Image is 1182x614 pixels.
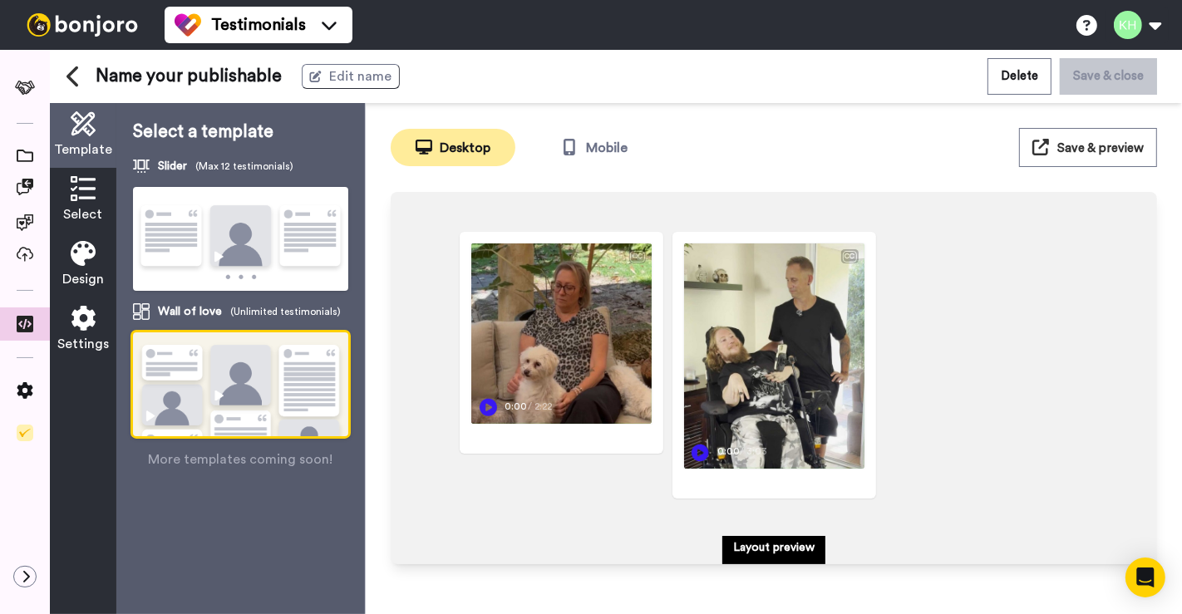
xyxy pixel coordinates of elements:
[843,251,858,263] div: CC
[230,305,341,318] span: (Unlimited testimonials)
[158,158,187,174] span: Slider
[684,243,864,469] img: Video Thumbnail
[62,269,104,289] span: Design
[528,400,532,415] span: /
[17,425,33,441] img: Checklist.svg
[96,64,283,89] span: Name your publishable
[64,204,103,224] span: Select
[717,445,738,459] span: 0:00
[57,334,109,354] span: Settings
[54,140,112,160] span: Template
[133,120,348,145] p: Select a template
[746,445,767,459] span: 3:03
[211,13,306,37] span: Testimonials
[733,539,815,556] p: Layout preview
[175,12,201,38] img: tm-color.svg
[20,13,145,37] img: bj-logo-header-white.svg
[195,160,293,173] span: (Max 12 testimonials)
[330,66,392,86] span: Edit name
[302,64,400,89] button: Edit name
[534,400,555,415] span: 2:22
[1125,558,1165,597] div: Open Intercom Messenger
[532,129,657,166] button: Mobile
[149,449,333,469] span: More templates coming soon!
[471,243,652,424] img: Video Thumbnail
[158,303,222,320] span: Wall of love
[1057,142,1144,155] span: Save & preview
[987,58,1051,94] button: Delete
[630,251,645,263] div: CC
[133,332,348,479] img: template-wol.png
[1019,128,1157,167] button: Save & preview
[391,129,515,166] button: Desktop
[505,400,526,415] span: 0:00
[133,187,348,292] img: template-slider1.png
[1060,58,1157,94] button: Save & close
[740,445,744,459] span: /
